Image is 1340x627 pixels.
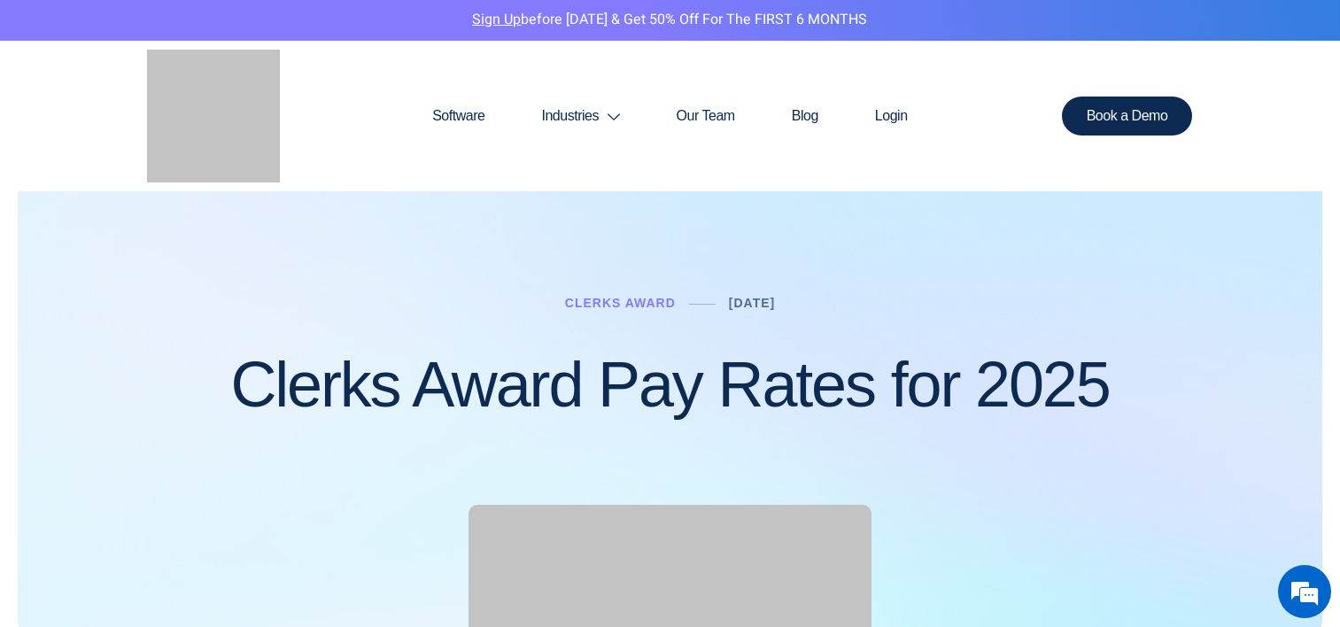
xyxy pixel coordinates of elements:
[565,296,676,310] a: Clerks Award
[1062,97,1193,135] a: Book a Demo
[729,296,775,310] a: [DATE]
[648,74,763,159] a: Our Team
[513,74,647,159] a: Industries
[230,350,1109,420] h1: Clerks Award Pay Rates for 2025
[847,74,936,159] a: Login
[763,74,847,159] a: Blog
[13,9,1327,32] p: before [DATE] & Get 50% Off for the FIRST 6 MONTHS
[1087,109,1168,123] span: Book a Demo
[472,9,521,30] a: Sign Up
[404,74,513,159] a: Software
